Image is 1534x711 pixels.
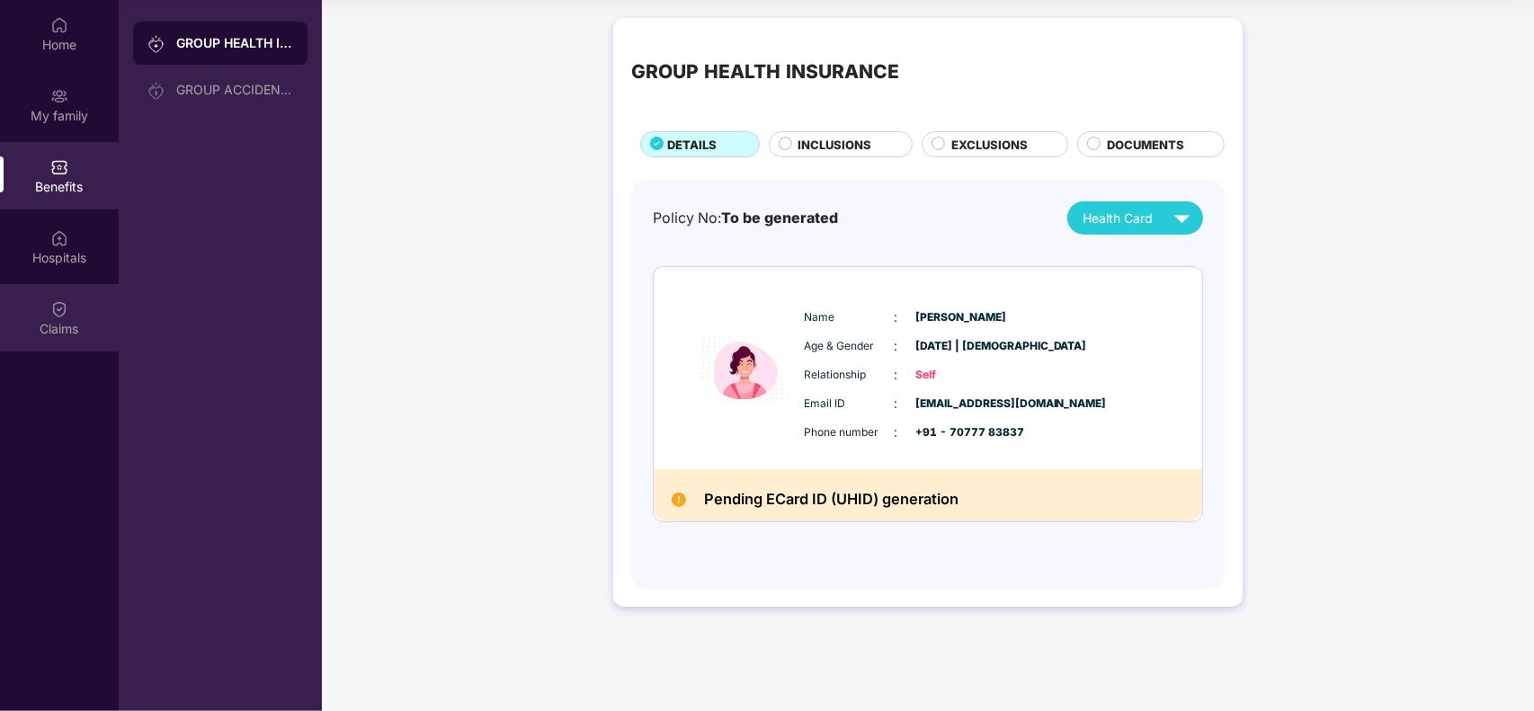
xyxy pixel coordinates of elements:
[50,158,68,176] img: svg+xml;base64,PHN2ZyBpZD0iQmVuZWZpdHMiIHhtbG5zPSJodHRwOi8vd3d3LnczLm9yZy8yMDAwL3N2ZyIgd2lkdGg9Ij...
[915,424,1005,441] span: +91 - 70777 83837
[721,209,838,227] span: To be generated
[915,367,1005,384] span: Self
[894,336,897,356] span: :
[50,16,68,34] img: svg+xml;base64,PHN2ZyBpZD0iSG9tZSIgeG1sbnM9Imh0dHA6Ly93d3cudzMub3JnLzIwMDAvc3ZnIiB3aWR0aD0iMjAiIG...
[667,136,717,154] span: DETAILS
[915,338,1005,355] span: [DATE] | [DEMOGRAPHIC_DATA]
[804,395,894,413] span: Email ID
[1067,201,1203,235] button: Health Card
[804,424,894,441] span: Phone number
[176,34,293,52] div: GROUP HEALTH INSURANCE
[50,87,68,105] img: svg+xml;base64,PHN2ZyB3aWR0aD0iMjAiIGhlaWdodD0iMjAiIHZpZXdCb3g9IjAgMCAyMCAyMCIgZmlsbD0ibm9uZSIgeG...
[147,82,165,100] img: svg+xml;base64,PHN2ZyB3aWR0aD0iMjAiIGhlaWdodD0iMjAiIHZpZXdCb3g9IjAgMCAyMCAyMCIgZmlsbD0ibm9uZSIgeG...
[50,229,68,247] img: svg+xml;base64,PHN2ZyBpZD0iSG9zcGl0YWxzIiB4bWxucz0iaHR0cDovL3d3dy53My5vcmcvMjAwMC9zdmciIHdpZHRoPS...
[691,285,799,451] img: icon
[894,394,897,413] span: :
[50,300,68,318] img: svg+xml;base64,PHN2ZyBpZD0iQ2xhaW0iIHhtbG5zPSJodHRwOi8vd3d3LnczLm9yZy8yMDAwL3N2ZyIgd2lkdGg9IjIwIi...
[672,493,686,507] img: Pending
[1166,202,1198,234] img: svg+xml;base64,PHN2ZyB4bWxucz0iaHR0cDovL3d3dy53My5vcmcvMjAwMC9zdmciIHZpZXdCb3g9IjAgMCAyNCAyNCIgd2...
[176,83,293,97] div: GROUP ACCIDENTAL INSURANCE
[915,395,1005,413] span: [EMAIL_ADDRESS][DOMAIN_NAME]
[1107,136,1184,154] span: DOCUMENTS
[894,422,897,442] span: :
[798,136,872,154] span: INCLUSIONS
[804,367,894,384] span: Relationship
[804,309,894,326] span: Name
[704,487,959,512] h2: Pending ECard ID (UHID) generation
[894,365,897,385] span: :
[894,307,897,327] span: :
[951,136,1028,154] span: EXCLUSIONS
[631,58,899,87] div: GROUP HEALTH INSURANCE
[915,309,1005,326] span: [PERSON_NAME]
[147,35,165,53] img: svg+xml;base64,PHN2ZyB3aWR0aD0iMjAiIGhlaWdodD0iMjAiIHZpZXdCb3g9IjAgMCAyMCAyMCIgZmlsbD0ibm9uZSIgeG...
[653,207,838,229] div: Policy No:
[1083,209,1153,228] span: Health Card
[804,338,894,355] span: Age & Gender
